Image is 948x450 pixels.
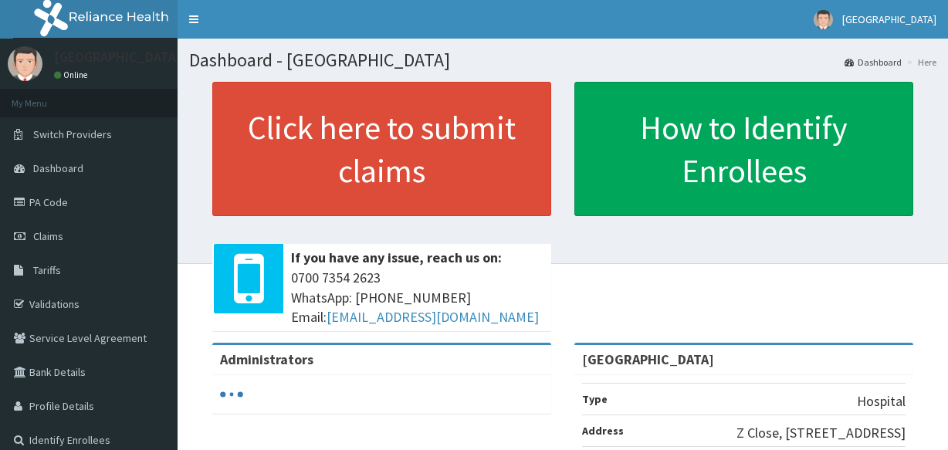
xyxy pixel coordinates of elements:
[54,50,181,64] p: [GEOGRAPHIC_DATA]
[736,423,906,443] p: Z Close, [STREET_ADDRESS]
[212,82,551,216] a: Click here to submit claims
[582,424,624,438] b: Address
[291,268,543,327] span: 0700 7354 2623 WhatsApp: [PHONE_NUMBER] Email:
[574,82,913,216] a: How to Identify Enrollees
[33,263,61,277] span: Tariffs
[220,350,313,368] b: Administrators
[291,249,502,266] b: If you have any issue, reach us on:
[845,56,902,69] a: Dashboard
[33,161,83,175] span: Dashboard
[903,56,936,69] li: Here
[189,50,936,70] h1: Dashboard - [GEOGRAPHIC_DATA]
[33,127,112,141] span: Switch Providers
[327,308,539,326] a: [EMAIL_ADDRESS][DOMAIN_NAME]
[814,10,833,29] img: User Image
[582,392,608,406] b: Type
[33,229,63,243] span: Claims
[8,46,42,81] img: User Image
[857,391,906,411] p: Hospital
[220,383,243,406] svg: audio-loading
[54,69,91,80] a: Online
[842,12,936,26] span: [GEOGRAPHIC_DATA]
[582,350,714,368] strong: [GEOGRAPHIC_DATA]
